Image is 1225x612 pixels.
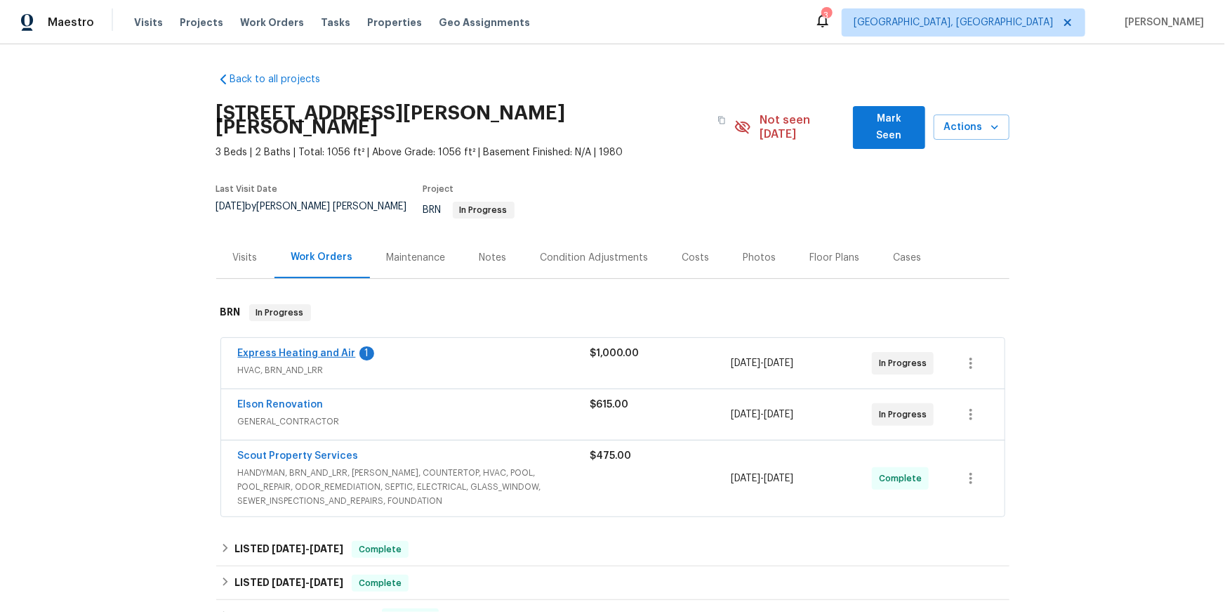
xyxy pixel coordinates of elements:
div: Costs [682,251,710,265]
h6: LISTED [234,541,343,558]
button: Copy Address [709,108,734,133]
div: Cases [894,251,922,265]
div: Photos [743,251,776,265]
span: In Progress [251,306,310,320]
div: Condition Adjustments [541,251,649,265]
span: Complete [353,542,407,556]
span: Work Orders [240,15,304,30]
span: [PERSON_NAME] [1119,15,1204,30]
span: 3 Beds | 2 Baths | Total: 1056 ft² | Above Grade: 1056 ft² | Basement Finished: N/A | 1980 [216,145,735,159]
span: In Progress [454,206,513,214]
div: Notes [479,251,507,265]
span: - [731,471,793,486]
div: by [PERSON_NAME] [PERSON_NAME] [216,202,423,228]
h6: LISTED [234,575,343,592]
span: Last Visit Date [216,185,278,193]
span: [DATE] [216,202,246,211]
span: $475.00 [590,451,632,461]
span: Actions [945,119,998,136]
span: Tasks [321,18,350,27]
span: - [731,408,793,422]
div: Maintenance [387,251,446,265]
span: In Progress [879,408,932,422]
span: [DATE] [310,578,343,587]
span: Complete [879,471,927,486]
span: [DATE] [310,544,343,554]
h6: BRN [220,304,241,321]
span: [DATE] [731,410,760,419]
span: Maestro [48,15,94,30]
span: Visits [134,15,163,30]
span: [DATE] [731,474,760,483]
div: BRN In Progress [216,290,1009,335]
span: Properties [367,15,422,30]
h2: [STREET_ADDRESS][PERSON_NAME][PERSON_NAME] [216,106,710,134]
span: - [272,578,343,587]
span: Geo Assignments [439,15,530,30]
div: Floor Plans [810,251,860,265]
span: HANDYMAN, BRN_AND_LRR, [PERSON_NAME], COUNTERTOP, HVAC, POOL, POOL_REPAIR, ODOR_REMEDIATION, SEPT... [238,466,590,508]
span: $1,000.00 [590,349,640,358]
a: Scout Property Services [238,451,359,461]
div: 3 [821,8,831,22]
span: In Progress [879,356,932,370]
div: LISTED [DATE]-[DATE]Complete [216,533,1009,566]
div: Visits [233,251,258,265]
div: Work Orders [291,250,353,264]
span: [GEOGRAPHIC_DATA], [GEOGRAPHIC_DATA] [854,15,1053,30]
span: - [731,356,793,370]
span: [DATE] [764,358,793,368]
button: Mark Seen [853,106,925,149]
a: Express Heating and Air [238,349,356,358]
div: 1 [359,346,374,360]
span: Project [423,185,454,193]
div: LISTED [DATE]-[DATE]Complete [216,566,1009,600]
span: HVAC, BRN_AND_LRR [238,363,590,377]
span: - [272,544,343,554]
span: [DATE] [764,474,793,483]
span: [DATE] [272,544,305,554]
span: GENERAL_CONTRACTOR [238,415,590,429]
span: Not seen [DATE] [760,113,845,141]
span: $615.00 [590,400,629,410]
span: [DATE] [731,358,760,368]
span: Mark Seen [864,110,914,145]
button: Actions [934,115,1009,141]
span: BRN [423,205,515,215]
a: Back to all projects [216,72,351,86]
span: Projects [180,15,223,30]
span: [DATE] [272,578,305,587]
a: Elson Renovation [238,400,324,410]
span: [DATE] [764,410,793,419]
span: Complete [353,576,407,590]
